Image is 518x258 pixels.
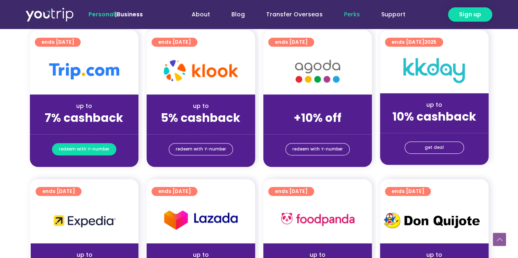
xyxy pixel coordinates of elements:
a: get deal [405,141,464,154]
span: Personal [88,10,115,18]
span: ends [DATE] [158,187,191,196]
span: ends [DATE] [275,187,308,196]
a: ends [DATE] [385,187,431,196]
strong: 7% cashback [45,110,123,126]
nav: Menu [165,7,416,22]
div: (for stays only) [36,126,132,134]
span: redeem with Y-number [176,144,226,155]
a: Sign up [448,7,492,22]
a: ends [DATE] [152,38,197,47]
a: redeem with Y-number [285,143,350,155]
div: up to [387,101,482,109]
a: ends [DATE] [152,187,197,196]
div: up to [36,102,132,110]
span: Sign up [459,10,481,19]
a: Blog [221,7,256,22]
a: Business [117,10,143,18]
span: get deal [425,142,444,153]
span: ends [DATE] [158,38,191,47]
a: About [181,7,221,22]
strong: 10% cashback [392,109,476,125]
span: redeem with Y-number [292,144,343,155]
span: ends [DATE] [41,38,74,47]
strong: +10% off [294,110,342,126]
div: (for stays only) [153,126,249,134]
span: ends [DATE] [275,38,308,47]
div: (for stays only) [270,126,365,134]
span: ends [DATE] [391,38,437,47]
a: redeem with Y-number [169,143,233,155]
span: ends [DATE] [391,187,424,196]
a: Transfer Overseas [256,7,333,22]
a: ends [DATE]2025 [385,38,443,47]
span: redeem with Y-number [59,144,109,155]
span: ends [DATE] [42,187,75,196]
span: | [88,10,143,18]
a: redeem with Y-number [52,143,116,155]
a: Support [370,7,416,22]
a: Perks [333,7,370,22]
strong: 5% cashback [161,110,240,126]
a: ends [DATE] [268,187,314,196]
a: ends [DATE] [35,38,81,47]
a: ends [DATE] [268,38,314,47]
span: up to [310,102,325,110]
div: up to [153,102,249,110]
a: ends [DATE] [36,187,81,196]
span: 2025 [424,38,437,45]
div: (for stays only) [387,124,482,133]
